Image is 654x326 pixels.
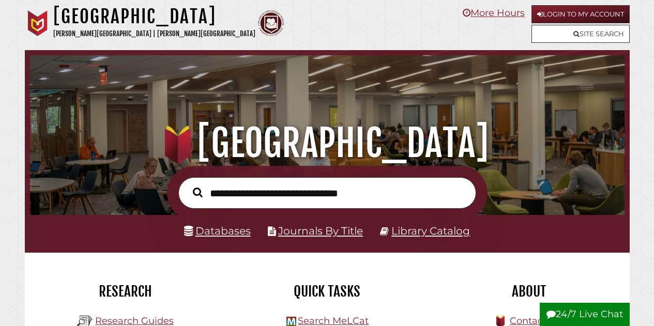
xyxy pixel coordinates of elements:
[258,10,284,36] img: Calvin Theological Seminary
[33,283,219,300] h2: Research
[463,7,525,19] a: More Hours
[53,28,255,40] p: [PERSON_NAME][GEOGRAPHIC_DATA] | [PERSON_NAME][GEOGRAPHIC_DATA]
[184,224,251,237] a: Databases
[193,187,203,197] i: Search
[25,10,51,36] img: Calvin University
[391,224,470,237] a: Library Catalog
[234,283,420,300] h2: Quick Tasks
[531,25,630,43] a: Site Search
[436,283,622,300] h2: About
[53,5,255,28] h1: [GEOGRAPHIC_DATA]
[278,224,363,237] a: Journals By Title
[531,5,630,23] a: Login to My Account
[39,120,614,166] h1: [GEOGRAPHIC_DATA]
[188,185,208,200] button: Search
